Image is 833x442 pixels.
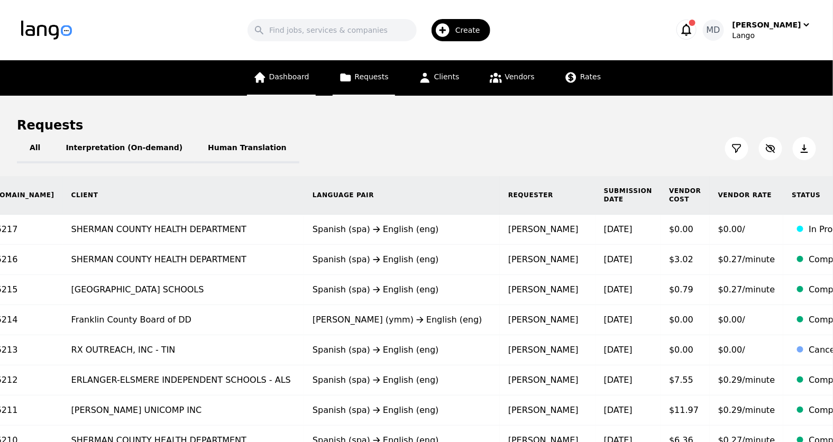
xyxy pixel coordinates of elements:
a: Dashboard [247,60,316,96]
td: SHERMAN COUNTY HEALTH DEPARTMENT [63,245,304,275]
td: $0.00 [661,215,710,245]
span: $0.00/ [718,315,745,325]
th: Vendor Cost [661,176,710,215]
span: Clients [434,72,460,81]
a: Vendors [483,60,541,96]
a: Requests [333,60,395,96]
time: [DATE] [604,254,633,264]
th: Submission Date [596,176,661,215]
div: [PERSON_NAME] (ymm) English (eng) [313,314,491,326]
button: MD[PERSON_NAME]Lango [703,20,812,41]
button: Filter [725,137,748,160]
td: SHERMAN COUNTY HEALTH DEPARTMENT [63,215,304,245]
td: [PERSON_NAME] [500,335,596,365]
th: Vendor Rate [710,176,784,215]
div: Spanish (spa) English (eng) [313,283,491,296]
td: [PERSON_NAME] [500,275,596,305]
td: [PERSON_NAME] [500,365,596,395]
time: [DATE] [604,405,633,415]
div: Spanish (spa) English (eng) [313,404,491,417]
div: [PERSON_NAME] [733,20,801,30]
td: [GEOGRAPHIC_DATA] SCHOOLS [63,275,304,305]
time: [DATE] [604,315,633,325]
h1: Requests [17,117,83,134]
time: [DATE] [604,375,633,385]
button: Human Translation [195,134,299,163]
a: Rates [558,60,607,96]
td: [PERSON_NAME] [500,245,596,275]
span: Vendors [505,72,535,81]
span: $0.00/ [718,345,745,355]
input: Find jobs, services & companies [248,19,417,41]
button: All [17,134,53,163]
td: [PERSON_NAME] [500,215,596,245]
div: Spanish (spa) English (eng) [313,253,491,266]
div: Spanish (spa) English (eng) [313,374,491,386]
td: [PERSON_NAME] [500,305,596,335]
div: Spanish (spa) English (eng) [313,344,491,356]
time: [DATE] [604,224,633,234]
span: $0.27/minute [718,284,775,294]
th: Language Pair [304,176,500,215]
span: Create [455,25,488,35]
button: Interpretation (On-demand) [53,134,195,163]
span: Dashboard [269,72,309,81]
span: $0.29/minute [718,405,775,415]
button: Create [417,15,497,45]
td: Franklin County Board of DD [63,305,304,335]
button: Customize Column View [759,137,782,160]
td: $11.97 [661,395,710,426]
td: $7.55 [661,365,710,395]
th: Requester [500,176,596,215]
a: Clients [412,60,466,96]
div: Lango [733,30,812,41]
time: [DATE] [604,345,633,355]
td: $0.00 [661,305,710,335]
span: MD [707,24,720,36]
td: $0.79 [661,275,710,305]
span: $0.00/ [718,224,745,234]
time: [DATE] [604,284,633,294]
td: [PERSON_NAME] UNICOMP INC [63,395,304,426]
img: Logo [21,21,72,40]
td: $3.02 [661,245,710,275]
td: RX OUTREACH, INC - TIN [63,335,304,365]
td: ERLANGER-ELSMERE INDEPENDENT SCHOOLS - ALS [63,365,304,395]
div: Spanish (spa) English (eng) [313,223,491,236]
th: Client [63,176,304,215]
td: $0.00 [661,335,710,365]
span: Requests [355,72,389,81]
span: $0.27/minute [718,254,775,264]
td: [PERSON_NAME] [500,395,596,426]
span: Rates [580,72,601,81]
button: Export Jobs [793,137,816,160]
span: $0.29/minute [718,375,775,385]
